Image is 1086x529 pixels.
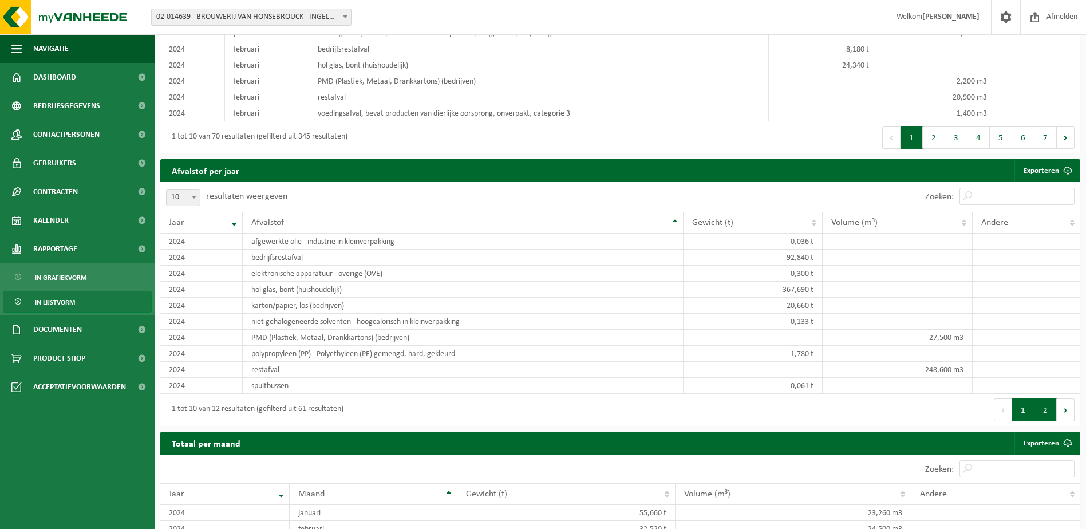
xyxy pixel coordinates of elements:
[243,266,684,282] td: elektronische apparatuur - overige (OVE)
[160,73,225,89] td: 2024
[225,57,309,73] td: februari
[1057,398,1075,421] button: Next
[290,505,457,521] td: januari
[769,57,878,73] td: 24,340 t
[160,432,252,454] h2: Totaal per maand
[878,73,996,89] td: 2,200 m3
[33,235,77,263] span: Rapportage
[457,505,676,521] td: 55,660 t
[994,398,1012,421] button: Previous
[309,89,769,105] td: restafval
[1034,126,1057,149] button: 7
[990,126,1012,149] button: 5
[1012,398,1034,421] button: 1
[298,489,325,499] span: Maand
[35,267,86,289] span: In grafiekvorm
[33,315,82,344] span: Documenten
[225,105,309,121] td: februari
[160,330,243,346] td: 2024
[967,126,990,149] button: 4
[3,291,152,313] a: In lijstvorm
[160,159,251,181] h2: Afvalstof per jaar
[33,177,78,206] span: Contracten
[160,378,243,394] td: 2024
[920,489,947,499] span: Andere
[922,13,980,21] strong: [PERSON_NAME]
[243,378,684,394] td: spuitbussen
[160,282,243,298] td: 2024
[923,126,945,149] button: 2
[33,206,69,235] span: Kalender
[167,190,200,206] span: 10
[151,9,352,26] span: 02-014639 - BROUWERIJ VAN HONSEBROUCK - INGELMUNSTER
[684,378,823,394] td: 0,061 t
[160,234,243,250] td: 2024
[309,57,769,73] td: hol glas, bont (huishoudelijk)
[676,505,911,521] td: 23,260 m3
[1014,432,1079,455] a: Exporteren
[160,266,243,282] td: 2024
[243,330,684,346] td: PMD (Plastiek, Metaal, Drankkartons) (bedrijven)
[692,218,733,227] span: Gewicht (t)
[684,282,823,298] td: 367,690 t
[33,120,100,149] span: Contactpersonen
[243,362,684,378] td: restafval
[945,126,967,149] button: 3
[901,126,923,149] button: 1
[160,298,243,314] td: 2024
[160,505,290,521] td: 2024
[243,298,684,314] td: karton/papier, los (bedrijven)
[684,250,823,266] td: 92,840 t
[882,126,901,149] button: Previous
[206,192,287,201] label: resultaten weergeven
[243,234,684,250] td: afgewerkte olie - industrie in kleinverpakking
[160,346,243,362] td: 2024
[925,192,954,202] label: Zoeken:
[35,291,75,313] span: In lijstvorm
[1012,126,1034,149] button: 6
[309,105,769,121] td: voedingsafval, bevat producten van dierlijke oorsprong, onverpakt, categorie 3
[925,465,954,474] label: Zoeken:
[684,314,823,330] td: 0,133 t
[684,489,730,499] span: Volume (m³)
[160,89,225,105] td: 2024
[981,218,1008,227] span: Andere
[684,234,823,250] td: 0,036 t
[160,314,243,330] td: 2024
[166,127,347,148] div: 1 tot 10 van 70 resultaten (gefilterd uit 345 resultaten)
[160,41,225,57] td: 2024
[33,344,85,373] span: Product Shop
[823,362,973,378] td: 248,600 m3
[1034,398,1057,421] button: 2
[1057,126,1075,149] button: Next
[152,9,351,25] span: 02-014639 - BROUWERIJ VAN HONSEBROUCK - INGELMUNSTER
[878,89,996,105] td: 20,900 m3
[684,298,823,314] td: 20,660 t
[251,218,284,227] span: Afvalstof
[33,63,76,92] span: Dashboard
[243,282,684,298] td: hol glas, bont (huishoudelijk)
[160,105,225,121] td: 2024
[33,92,100,120] span: Bedrijfsgegevens
[33,373,126,401] span: Acceptatievoorwaarden
[878,105,996,121] td: 1,400 m3
[160,57,225,73] td: 2024
[33,34,69,63] span: Navigatie
[684,346,823,362] td: 1,780 t
[225,89,309,105] td: februari
[243,346,684,362] td: polypropyleen (PP) - Polyethyleen (PE) gemengd, hard, gekleurd
[466,489,507,499] span: Gewicht (t)
[166,400,343,420] div: 1 tot 10 van 12 resultaten (gefilterd uit 61 resultaten)
[243,250,684,266] td: bedrijfsrestafval
[309,73,769,89] td: PMD (Plastiek, Metaal, Drankkartons) (bedrijven)
[823,330,973,346] td: 27,500 m3
[3,266,152,288] a: In grafiekvorm
[33,149,76,177] span: Gebruikers
[169,218,184,227] span: Jaar
[225,73,309,89] td: februari
[160,362,243,378] td: 2024
[831,218,878,227] span: Volume (m³)
[160,250,243,266] td: 2024
[225,41,309,57] td: februari
[166,189,200,206] span: 10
